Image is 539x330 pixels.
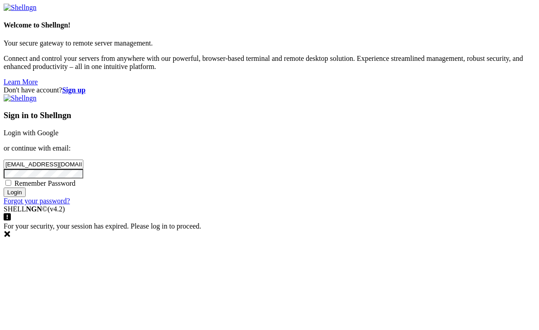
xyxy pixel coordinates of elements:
[4,230,535,239] div: Dismiss this notification
[4,78,38,86] a: Learn More
[26,205,42,213] b: NGN
[4,55,535,71] p: Connect and control your servers from anywhere with our powerful, browser-based terminal and remo...
[4,144,535,152] p: or continue with email:
[4,188,26,197] input: Login
[4,197,70,205] a: Forgot your password?
[4,94,36,102] img: Shellngn
[4,39,535,47] p: Your secure gateway to remote server management.
[5,180,11,186] input: Remember Password
[14,179,76,187] span: Remember Password
[4,4,36,12] img: Shellngn
[4,205,65,213] span: SHELL ©
[4,110,535,120] h3: Sign in to Shellngn
[4,222,535,239] div: For your security, your session has expired. Please log in to proceed.
[4,86,535,94] div: Don't have account?
[4,21,535,29] h4: Welcome to Shellngn!
[62,86,86,94] a: Sign up
[4,129,59,137] a: Login with Google
[48,205,65,213] span: 4.2.0
[4,160,83,169] input: Email address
